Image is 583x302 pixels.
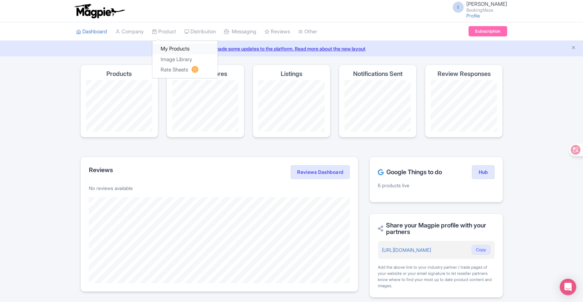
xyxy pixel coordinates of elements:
[560,279,576,295] div: Open Intercom Messenger
[453,2,464,13] span: I
[152,22,176,41] a: Product
[571,44,576,52] button: Close announcement
[152,44,218,54] a: My Products
[382,247,431,253] a: [URL][DOMAIN_NAME]
[89,167,113,174] h2: Reviews
[437,70,490,77] h4: Review Responses
[115,22,144,41] a: Company
[378,182,494,189] p: 6 products live
[291,165,350,179] a: Reviews Dashboard
[378,169,442,176] h2: Google Things to do
[76,22,107,41] a: Dashboard
[466,13,480,19] a: Profile
[378,264,494,289] div: Add the above link to your industry partner / trade pages of your website or your email signature...
[472,165,494,179] a: Hub
[73,3,126,19] img: logo-ab69f6fb50320c5b225c76a69d11143b.png
[466,8,507,12] small: BookingMaze
[466,1,507,7] span: [PERSON_NAME]
[471,245,490,255] button: Copy
[106,70,132,77] h4: Products
[281,70,302,77] h4: Listings
[448,1,507,12] a: I [PERSON_NAME] BookingMaze
[224,22,256,41] a: Messaging
[265,22,290,41] a: Reviews
[468,26,507,36] a: Subscription
[298,22,317,41] a: Other
[152,65,218,75] a: Rate Sheets
[378,222,494,236] h2: Share your Magpie profile with your partners
[89,184,350,192] p: No reviews available
[152,54,218,65] a: Image Library
[353,70,403,77] h4: Notifications Sent
[4,45,579,52] a: We made some updates to the platform. Read more about the new layout
[184,22,216,41] a: Distribution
